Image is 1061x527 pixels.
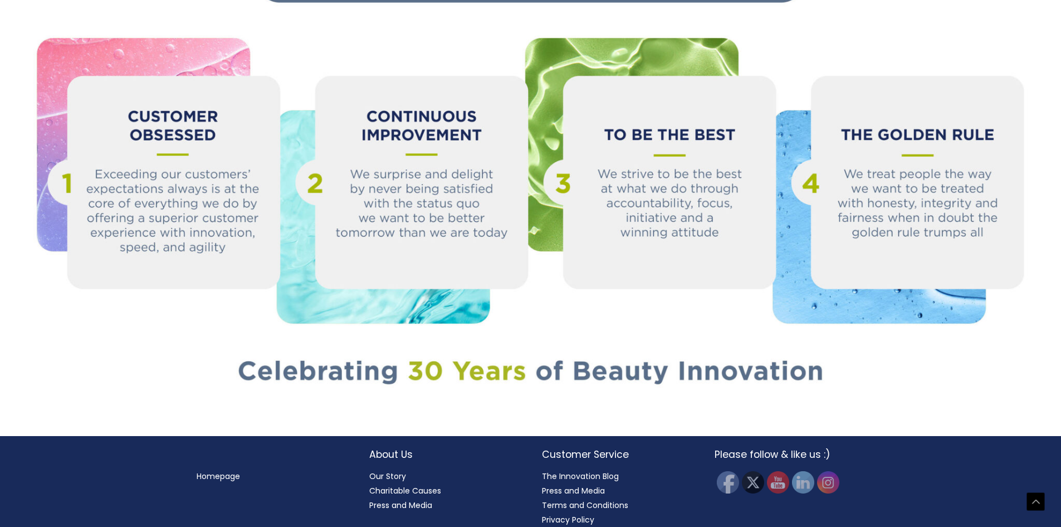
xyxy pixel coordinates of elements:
nav: Customer Service [542,469,692,527]
h2: About Us [369,447,520,462]
h2: Customer Service [542,447,692,462]
a: Charitable Causes [369,485,441,496]
img: Twitter [742,471,764,494]
a: Privacy Policy [542,514,594,525]
img: Facebook [717,471,739,494]
a: Terms and Conditions [542,500,628,511]
nav: About Us [369,469,520,513]
a: The Innovation Blog [542,471,619,482]
a: Homepage [197,471,240,482]
a: Our Story [369,471,406,482]
nav: Menu [197,469,347,484]
a: Press and Media [369,500,432,511]
h2: Please follow & like us :) [715,447,865,462]
a: Press and Media [542,485,605,496]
